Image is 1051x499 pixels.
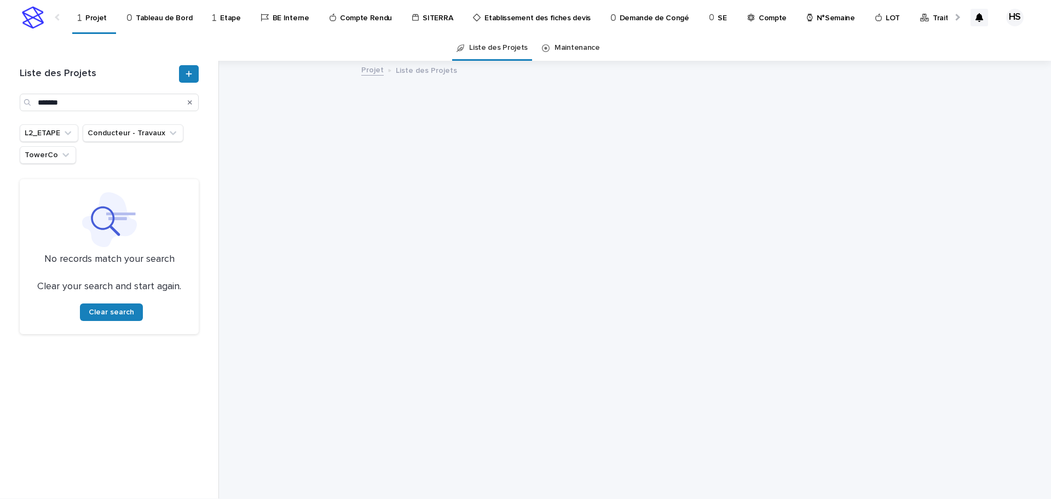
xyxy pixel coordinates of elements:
img: stacker-logo-s-only.png [22,7,44,28]
button: L2_ETAPE [20,124,78,142]
h1: Liste des Projets [20,68,177,80]
a: Projet [361,63,384,76]
div: HS [1006,9,1024,26]
a: Liste des Projets [469,35,528,61]
input: Search [20,94,199,111]
span: Clear search [89,308,134,316]
a: Maintenance [555,35,600,61]
button: Conducteur - Travaux [83,124,183,142]
p: No records match your search [33,254,186,266]
button: TowerCo [20,146,76,164]
p: Clear your search and start again. [37,281,181,293]
p: Liste des Projets [396,64,457,76]
button: Clear search [80,303,143,321]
